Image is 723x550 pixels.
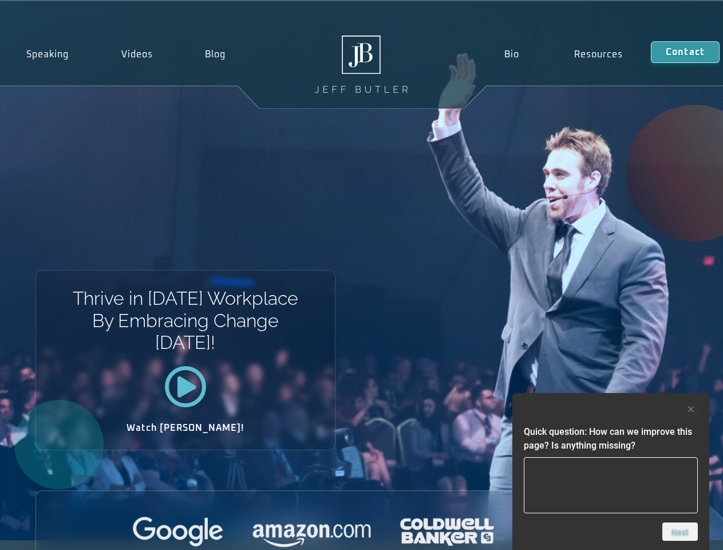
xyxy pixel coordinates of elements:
[684,402,698,416] button: Hide survey
[76,423,295,433] h2: Watch [PERSON_NAME]!
[666,48,705,57] span: Contact
[95,41,179,68] a: Videos
[651,41,720,63] a: Contact
[547,41,651,68] a: Resources
[72,288,299,353] h1: Thrive in [DATE] Workplace By Embracing Change [DATE]!
[476,41,547,68] a: Bio
[179,41,252,68] a: Blog
[524,402,698,541] div: Quick question: How can we improve this page? Is anything missing?
[476,41,650,68] nav: Menu
[524,425,698,453] h2: Quick question: How can we improve this page? Is anything missing?
[662,522,698,541] button: Next question
[524,457,698,513] textarea: Quick question: How can we improve this page? Is anything missing?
